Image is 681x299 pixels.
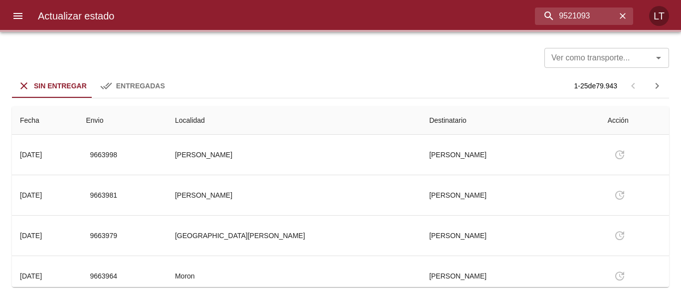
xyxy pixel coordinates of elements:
[608,150,632,158] span: Actualizar estado y agregar documentación
[167,216,421,256] td: [GEOGRAPHIC_DATA][PERSON_NAME]
[90,149,117,161] span: 9663998
[12,74,172,98] div: Tabs Envios
[90,189,117,202] span: 9663981
[86,267,121,286] button: 9663964
[20,191,42,199] div: [DATE]
[535,7,616,25] input: buscar
[167,106,421,135] th: Localidad
[600,106,669,135] th: Acción
[421,135,600,175] td: [PERSON_NAME]
[652,51,666,65] button: Abrir
[167,256,421,296] td: Moron
[608,231,632,239] span: Actualizar estado y agregar documentación
[649,6,669,26] div: LT
[421,175,600,215] td: [PERSON_NAME]
[421,106,600,135] th: Destinatario
[20,151,42,159] div: [DATE]
[86,227,121,245] button: 9663979
[38,8,114,24] h6: Actualizar estado
[421,256,600,296] td: [PERSON_NAME]
[621,81,645,89] span: Pagina anterior
[649,6,669,26] div: Abrir información de usuario
[20,232,42,240] div: [DATE]
[86,186,121,205] button: 9663981
[574,81,617,91] p: 1 - 25 de 79.943
[86,146,121,164] button: 9663998
[421,216,600,256] td: [PERSON_NAME]
[645,74,669,98] span: Pagina siguiente
[6,4,30,28] button: menu
[90,270,117,283] span: 9663964
[20,272,42,280] div: [DATE]
[167,135,421,175] td: [PERSON_NAME]
[608,272,632,280] span: Actualizar estado y agregar documentación
[78,106,167,135] th: Envio
[116,82,165,90] span: Entregadas
[34,82,87,90] span: Sin Entregar
[167,175,421,215] td: [PERSON_NAME]
[12,106,78,135] th: Fecha
[608,191,632,199] span: Actualizar estado y agregar documentación
[90,230,117,242] span: 9663979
